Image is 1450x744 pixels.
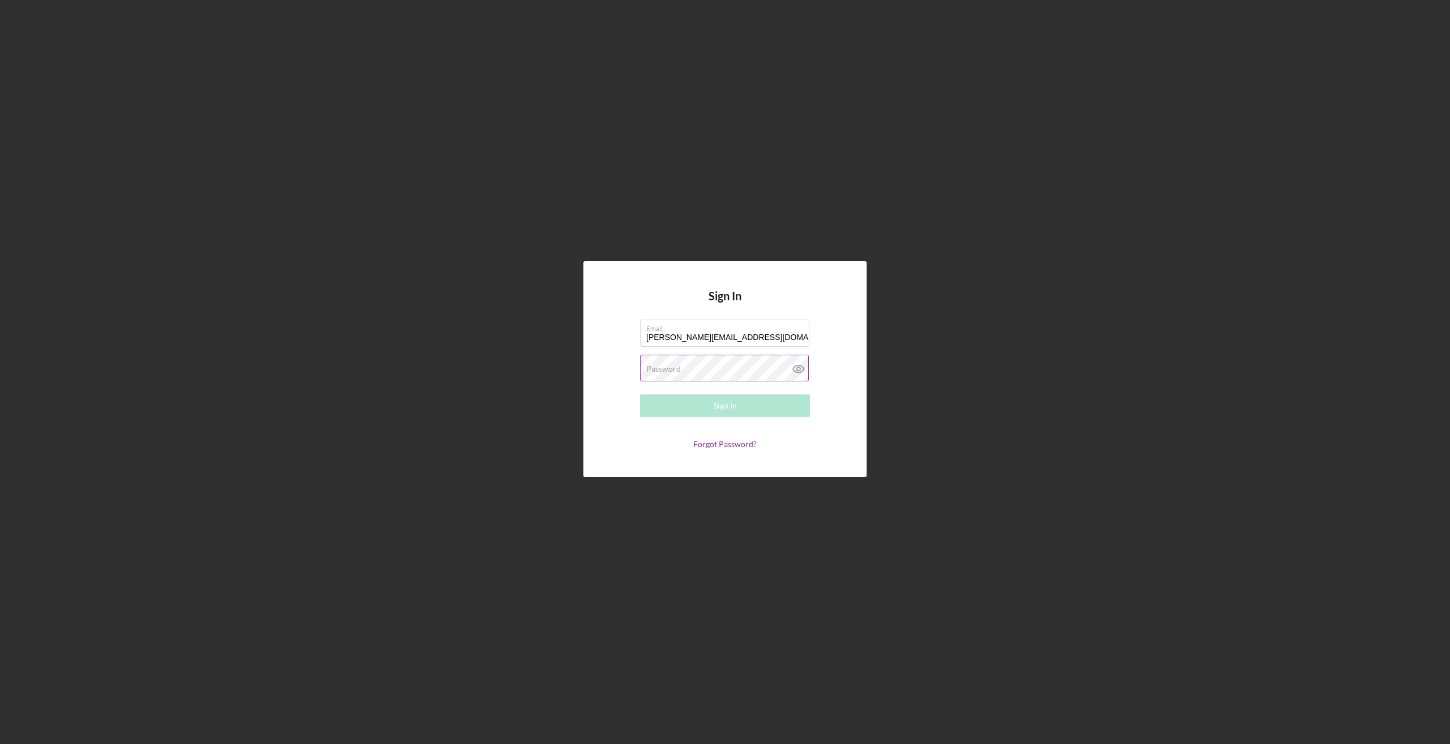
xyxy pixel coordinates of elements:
label: Email [646,320,809,333]
div: Sign In [714,394,737,417]
button: Sign In [640,394,810,417]
a: Forgot Password? [693,439,757,449]
h4: Sign In [709,290,741,320]
label: Password [646,364,681,373]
